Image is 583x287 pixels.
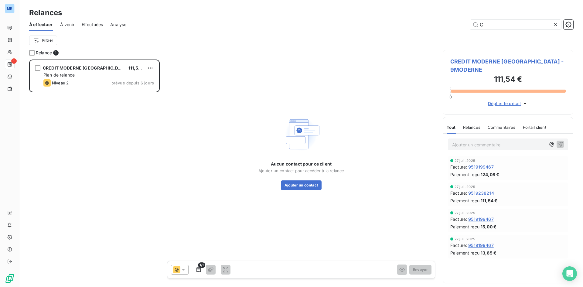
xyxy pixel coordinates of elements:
span: Relance [36,50,52,56]
h3: 111,54 € [450,74,566,86]
span: Aucun contact pour ce client [271,161,332,167]
span: 9519199467 [468,164,494,170]
span: CREDIT MODERNE [GEOGRAPHIC_DATA] [43,65,128,70]
span: 13,65 € [481,250,496,256]
span: 124,08 € [481,171,499,178]
span: 9519199467 [468,216,494,222]
input: Rechercher [470,20,561,29]
span: Tout [447,125,456,130]
span: Effectuées [82,22,103,28]
span: 1 [11,58,17,64]
span: 9519238214 [468,190,494,196]
span: Paiement reçu [450,224,479,230]
span: Facture : [450,242,467,248]
span: Paiement reçu [450,171,479,178]
button: Déplier le détail [486,100,530,107]
span: 111,54 € [128,65,145,70]
span: Déplier le détail [488,100,521,107]
span: Niveau 2 [52,80,69,85]
span: 27 juil. 2025 [455,159,475,162]
span: 15,00 € [481,224,496,230]
img: Empty state [282,115,321,154]
img: Logo LeanPay [5,274,15,283]
span: À effectuer [29,22,53,28]
div: Open Intercom Messenger [562,266,577,281]
h3: Relances [29,7,62,18]
span: 111,54 € [481,197,497,204]
span: 0 [449,94,452,99]
span: À venir [60,22,74,28]
span: 27 juil. 2025 [455,185,475,189]
span: Paiement reçu [450,197,479,204]
button: Ajouter un contact [281,180,322,190]
span: 9519199467 [468,242,494,248]
button: Envoyer [409,265,431,275]
span: Analyse [110,22,126,28]
div: MR [5,4,15,13]
button: Filtrer [29,36,57,45]
span: Ajouter un contact pour accéder à la relance [258,168,344,173]
span: Portail client [523,125,546,130]
span: Plan de relance [43,72,75,77]
span: Facture : [450,164,467,170]
span: 27 juil. 2025 [455,211,475,215]
span: Facture : [450,216,467,222]
span: CREDIT MODERNE [GEOGRAPHIC_DATA] - 9MODERNE [450,57,566,74]
span: Paiement reçu [450,250,479,256]
span: 1 [53,50,59,56]
span: prévue depuis 6 jours [111,80,154,85]
div: grid [29,60,160,287]
span: Relances [463,125,480,130]
span: Commentaires [488,125,516,130]
span: Facture : [450,190,467,196]
span: 1/1 [198,262,205,268]
span: 27 juil. 2025 [455,237,475,241]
